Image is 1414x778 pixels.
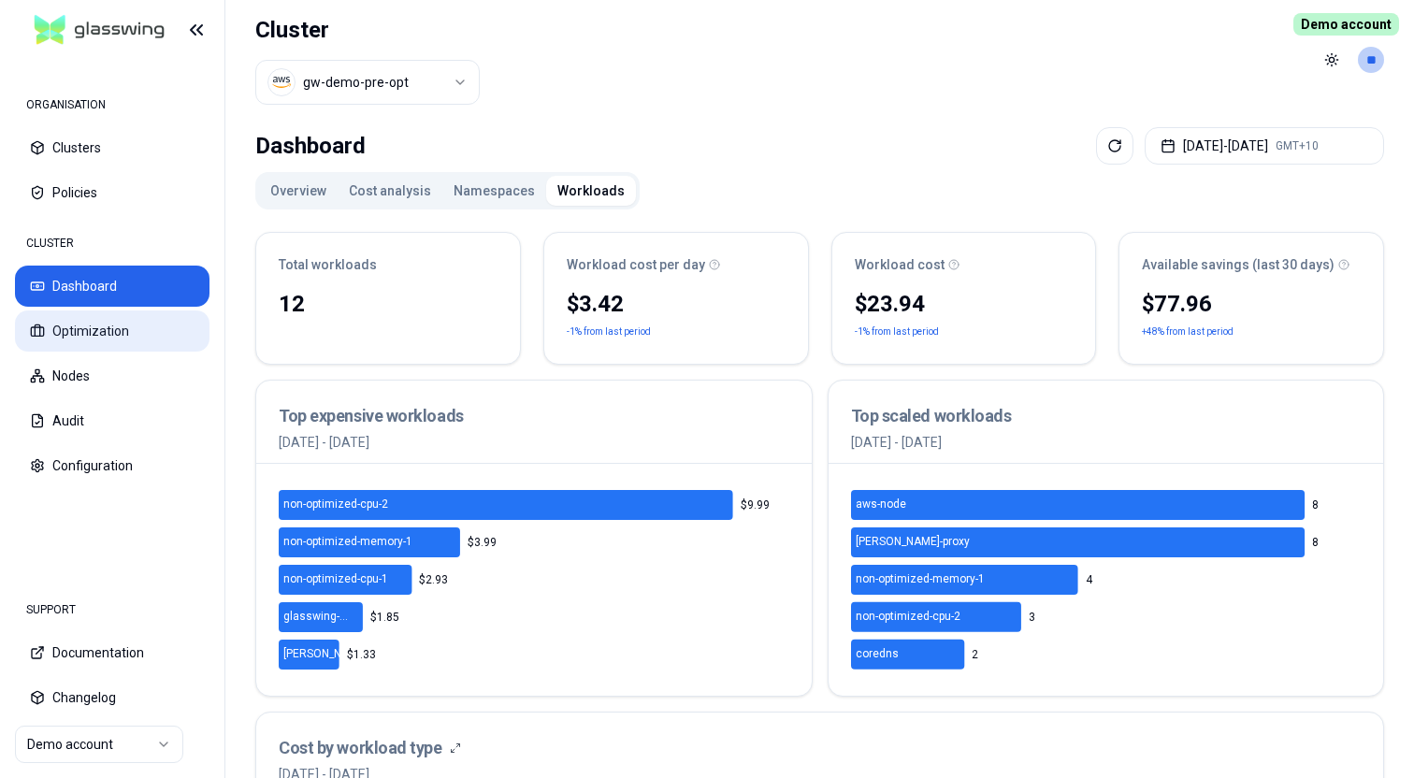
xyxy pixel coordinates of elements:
[567,255,786,274] div: Workload cost per day
[567,289,786,319] div: $3.42
[255,127,366,165] div: Dashboard
[1276,138,1319,153] span: GMT+10
[15,677,209,718] button: Changelog
[279,735,442,761] h3: Cost by workload type
[15,355,209,396] button: Nodes
[279,289,498,319] div: 12
[272,73,291,92] img: aws
[1145,127,1384,165] button: [DATE]-[DATE]GMT+10
[279,403,789,429] h3: Top expensive workloads
[338,176,442,206] button: Cost analysis
[15,127,209,168] button: Clusters
[15,591,209,628] div: SUPPORT
[442,176,546,206] button: Namespaces
[851,433,1362,452] p: [DATE] - [DATE]
[855,289,1074,319] div: $23.94
[303,73,409,92] div: gw-demo-pre-opt
[855,255,1074,274] div: Workload cost
[567,323,651,341] p: -1% from last period
[15,400,209,441] button: Audit
[255,60,480,105] button: Select a value
[1293,13,1399,36] span: Demo account
[1142,255,1361,274] div: Available savings (last 30 days)
[279,433,789,452] p: [DATE] - [DATE]
[851,403,1362,429] h3: Top scaled workloads
[855,323,939,341] p: -1% from last period
[546,176,636,206] button: Workloads
[279,255,498,274] div: Total workloads
[27,8,172,52] img: GlassWing
[15,632,209,673] button: Documentation
[1142,289,1361,319] div: $77.96
[15,224,209,262] div: CLUSTER
[15,310,209,352] button: Optimization
[15,86,209,123] div: ORGANISATION
[15,172,209,213] button: Policies
[15,266,209,307] button: Dashboard
[259,176,338,206] button: Overview
[15,445,209,486] button: Configuration
[255,15,480,45] h1: Cluster
[1142,323,1234,341] p: +48% from last period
